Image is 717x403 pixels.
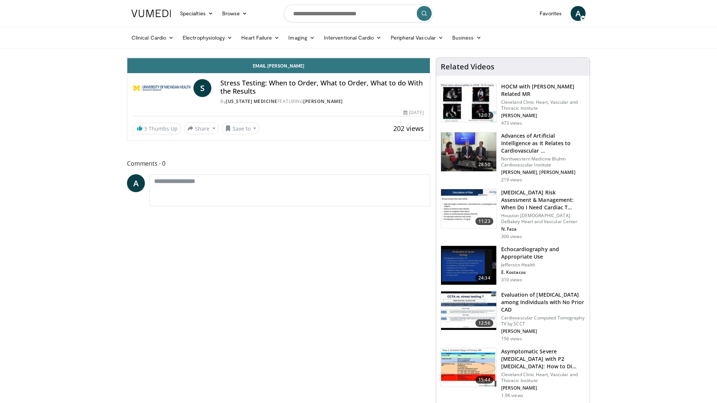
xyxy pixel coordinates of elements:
span: 12:07 [475,112,493,119]
span: 3 [144,125,147,132]
a: Peripheral Vascular [386,30,448,45]
a: Electrophysiology [178,30,237,45]
p: Houston [DEMOGRAPHIC_DATA] DeBakey Heart and Vascular Center [501,213,585,225]
p: 300 views [501,234,522,240]
a: Specialties [176,6,218,21]
h3: Asymptomatic Severe [MEDICAL_DATA] with P2 [MEDICAL_DATA]: How to Di… [501,348,585,370]
a: A [127,174,145,192]
p: Jefferson Health [501,262,585,268]
a: 12:07 HOCM with [PERSON_NAME] Related MR Cleveland Clinic Heart, Vascular and Thoracic Institute ... [441,83,585,126]
h4: Related Videos [441,62,494,71]
img: a2a4a1ec-5146-4047-a406-22e52d8ab1b7.150x105_q85_crop-smart_upscale.jpg [441,348,496,387]
p: [PERSON_NAME], [PERSON_NAME] [501,169,585,175]
a: S [193,79,211,97]
a: 28:50 Advances of Artificial Intelligence as It Relates to Cardiovascular … Northwestern Medicine... [441,132,585,183]
p: Cleveland Clinic Heart, Vascular and Thoracic Institute [501,372,585,384]
a: Interventional Cardio [319,30,386,45]
h3: [MEDICAL_DATA] Risk Assessment & Management: When Do I Need Cardiac T… [501,189,585,211]
a: Browse [218,6,252,21]
p: [PERSON_NAME] [501,113,585,119]
p: [PERSON_NAME] [501,385,585,391]
p: 310 views [501,277,522,283]
p: Cardiovascular Computed Tomography TV by SCCT [501,315,585,327]
img: 0336095b-623a-486d-a7e1-7926bb80224b.150x105_q85_crop-smart_upscale.jpg [441,132,496,171]
span: 202 views [393,124,424,133]
a: Imaging [284,30,319,45]
p: Cleveland Clinic Heart, Vascular and Thoracic Institute [501,99,585,111]
a: Clinical Cardio [127,30,178,45]
p: N. Faza [501,226,585,232]
button: Share [184,122,219,134]
a: 11:23 [MEDICAL_DATA] Risk Assessment & Management: When Do I Need Cardiac T… Houston [DEMOGRAPHIC... [441,189,585,240]
span: 28:50 [475,161,493,168]
img: 7b2eed85-155c-4eb1-8ca4-30eaefe378ca.150x105_q85_crop-smart_upscale.jpg [441,189,496,228]
span: 12:56 [475,319,493,327]
input: Search topics, interventions [284,4,433,22]
a: [PERSON_NAME] [303,98,343,104]
span: 24:34 [475,274,493,282]
div: By FEATURING [220,98,423,105]
span: Comments 0 [127,159,430,168]
p: E. Kostacos [501,269,585,275]
p: [PERSON_NAME] [501,328,585,334]
p: 473 views [501,120,522,126]
button: Save to [222,122,260,134]
a: 24:34 Echocardiography and Appropriate Use Jefferson Health E. Kostacos 310 views [441,246,585,285]
a: 15:44 Asymptomatic Severe [MEDICAL_DATA] with P2 [MEDICAL_DATA]: How to Di… Cleveland Clinic Hear... [441,348,585,399]
h3: Evaluation of [MEDICAL_DATA] among Individuals with No Prior CAD [501,291,585,313]
span: 11:23 [475,218,493,225]
h4: Stress Testing: When to Order, What to Order, What to do With the Results [220,79,423,95]
img: Michigan Medicine [133,79,190,97]
a: Business [448,30,486,45]
h3: Echocardiography and Appropriate Use [501,246,585,260]
a: A [571,6,586,21]
a: 12:56 Evaluation of [MEDICAL_DATA] among Individuals with No Prior CAD Cardiovascular Computed To... [441,291,585,342]
img: 10820d94-902d-4bbb-b372-95019e422508.150x105_q85_crop-smart_upscale.jpg [441,291,496,330]
a: Favorites [535,6,566,21]
div: [DATE] [403,109,423,116]
img: VuMedi Logo [131,10,171,17]
a: [US_STATE] Medicine [226,98,277,104]
span: 15:44 [475,376,493,384]
p: 219 views [501,177,522,183]
p: 1.9K views [501,393,523,399]
h3: Advances of Artificial Intelligence as It Relates to Cardiovascular … [501,132,585,154]
a: Email [PERSON_NAME] [127,58,430,73]
a: 3 Thumbs Up [133,123,181,134]
p: 156 views [501,336,522,342]
img: 73475949-c8fd-4946-a382-e81688366969.150x105_q85_crop-smart_upscale.jpg [441,246,496,285]
h3: HOCM with [PERSON_NAME] Related MR [501,83,585,98]
a: Heart Failure [237,30,284,45]
p: Northwestern Medicine Bluhm Cardiovascular Institute [501,156,585,168]
img: e3467420-ce90-4800-af53-3d3ae6a57ccd.150x105_q85_crop-smart_upscale.jpg [441,83,496,122]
